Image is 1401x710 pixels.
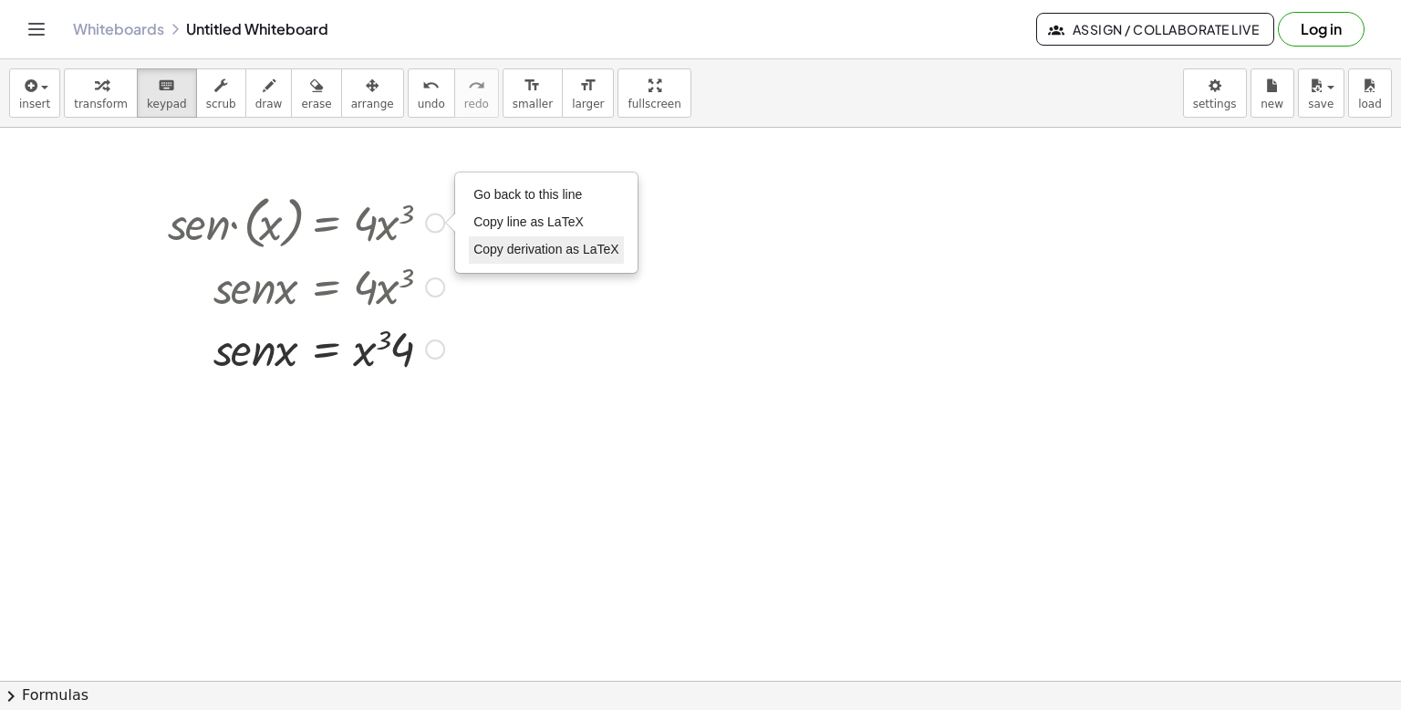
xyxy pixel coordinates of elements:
[158,75,175,97] i: keyboard
[1251,68,1294,118] button: new
[524,75,541,97] i: format_size
[422,75,440,97] i: undo
[473,242,619,256] span: Copy derivation as LaTeX
[22,15,51,44] button: Toggle navigation
[137,68,197,118] button: keyboardkeypad
[1358,98,1382,110] span: load
[1308,98,1334,110] span: save
[408,68,455,118] button: undoundo
[245,68,293,118] button: draw
[196,68,246,118] button: scrub
[341,68,404,118] button: arrange
[464,98,489,110] span: redo
[473,187,582,202] span: Go back to this line
[513,98,553,110] span: smaller
[1348,68,1392,118] button: load
[468,75,485,97] i: redo
[1183,68,1247,118] button: settings
[147,98,187,110] span: keypad
[628,98,680,110] span: fullscreen
[562,68,614,118] button: format_sizelarger
[473,214,584,229] span: Copy line as LaTeX
[74,98,128,110] span: transform
[454,68,499,118] button: redoredo
[206,98,236,110] span: scrub
[351,98,394,110] span: arrange
[1298,68,1344,118] button: save
[617,68,690,118] button: fullscreen
[9,68,60,118] button: insert
[1278,12,1365,47] button: Log in
[418,98,445,110] span: undo
[503,68,563,118] button: format_sizesmaller
[579,75,597,97] i: format_size
[572,98,604,110] span: larger
[73,20,164,38] a: Whiteboards
[1193,98,1237,110] span: settings
[1261,98,1283,110] span: new
[255,98,283,110] span: draw
[1052,21,1259,37] span: Assign / Collaborate Live
[19,98,50,110] span: insert
[64,68,138,118] button: transform
[291,68,341,118] button: erase
[301,98,331,110] span: erase
[1036,13,1274,46] button: Assign / Collaborate Live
